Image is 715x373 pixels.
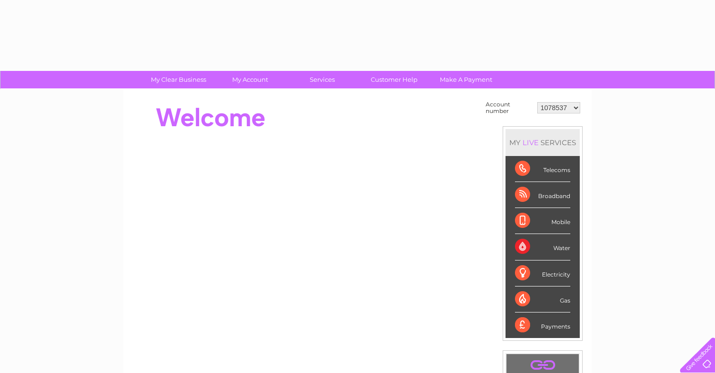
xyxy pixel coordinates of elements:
[515,156,570,182] div: Telecoms
[515,182,570,208] div: Broadband
[140,71,218,88] a: My Clear Business
[515,312,570,338] div: Payments
[427,71,505,88] a: Make A Payment
[521,138,541,147] div: LIVE
[515,234,570,260] div: Water
[355,71,433,88] a: Customer Help
[515,260,570,286] div: Electricity
[515,208,570,234] div: Mobile
[483,99,535,117] td: Account number
[506,129,580,156] div: MY SERVICES
[283,71,361,88] a: Services
[515,286,570,312] div: Gas
[509,356,576,373] a: .
[211,71,289,88] a: My Account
